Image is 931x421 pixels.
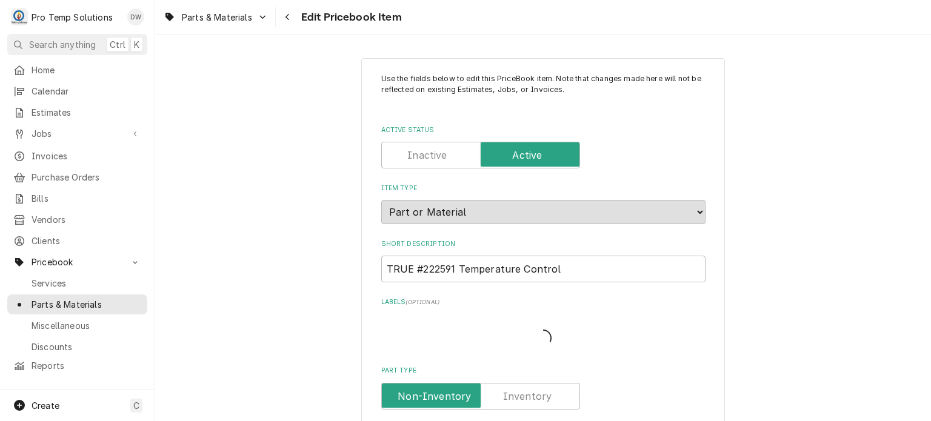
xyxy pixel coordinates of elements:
span: Discounts [32,340,141,353]
a: Home [7,60,147,80]
div: Pro Temp Solutions [32,11,113,24]
a: Calendar [7,81,147,101]
a: Reports [7,356,147,376]
a: Purchase Orders [7,167,147,187]
span: Parts & Materials [32,298,141,311]
span: Pricebook [32,256,123,268]
span: Estimates [32,106,141,119]
span: Vendors [32,213,141,226]
p: Use the fields below to edit this PriceBook item. Note that changes made here will not be reflect... [381,73,706,107]
a: Vendors [7,210,147,230]
span: Bills [32,192,141,205]
a: Go to Help Center [7,383,147,403]
div: Item Type [381,184,706,224]
span: Edit Pricebook Item [298,9,402,25]
a: Invoices [7,146,147,166]
a: Services [7,273,147,293]
label: Item Type [381,184,706,193]
span: Clients [32,234,141,247]
a: Bills [7,188,147,208]
div: Labels [381,297,706,351]
div: P [11,8,28,25]
span: Invoices [32,150,141,162]
a: Go to Jobs [7,124,147,144]
span: Reports [32,359,141,372]
span: Calendar [32,85,141,98]
div: Part Type [381,366,706,409]
span: Miscellaneous [32,319,141,332]
button: Search anythingCtrlK [7,34,147,55]
span: Help Center [32,386,140,399]
span: Create [32,400,59,411]
div: Dana Williams's Avatar [127,8,144,25]
a: Go to Pricebook [7,252,147,272]
span: Loading... [535,326,552,351]
button: Navigate back [278,7,298,27]
span: Ctrl [110,38,125,51]
span: ( optional ) [405,299,439,305]
span: K [134,38,139,51]
a: Parts & Materials [7,294,147,314]
span: Services [32,277,141,290]
span: Home [32,64,141,76]
label: Labels [381,297,706,307]
label: Active Status [381,125,706,135]
label: Part Type [381,366,706,376]
a: Estimates [7,102,147,122]
span: Search anything [29,38,96,51]
span: Purchase Orders [32,171,141,184]
span: Jobs [32,127,123,140]
a: Clients [7,231,147,251]
a: Go to Parts & Materials [159,7,273,27]
span: Parts & Materials [182,11,252,24]
input: Name used to describe this Part or Material [381,256,706,282]
a: Discounts [7,337,147,357]
div: Short Description [381,239,706,282]
span: C [133,399,139,412]
a: Miscellaneous [7,316,147,336]
label: Short Description [381,239,706,249]
div: Active Status [381,125,706,168]
div: Pro Temp Solutions's Avatar [11,8,28,25]
div: DW [127,8,144,25]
